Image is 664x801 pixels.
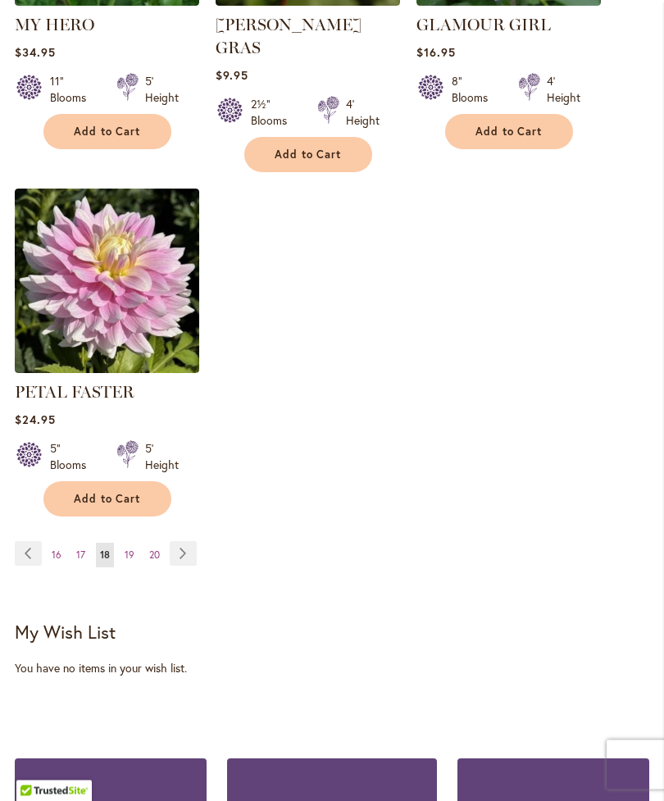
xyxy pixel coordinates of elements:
[100,549,110,562] span: 18
[74,125,141,139] span: Add to Cart
[216,16,362,58] a: [PERSON_NAME] GRAS
[15,383,134,403] a: PETAL FASTER
[15,362,199,377] a: PETAL FASTER
[125,549,134,562] span: 19
[48,544,66,568] a: 16
[145,544,164,568] a: 20
[52,549,61,562] span: 16
[15,661,649,677] div: You have no items in your wish list.
[547,74,580,107] div: 4' Height
[244,138,372,173] button: Add to Cart
[12,743,58,789] iframe: Launch Accessibility Center
[15,189,199,374] img: PETAL FASTER
[145,441,179,474] div: 5' Height
[445,115,573,150] button: Add to Cart
[275,148,342,162] span: Add to Cart
[15,16,94,35] a: MY HERO
[15,45,56,61] span: $34.95
[452,74,498,107] div: 8" Blooms
[416,16,551,35] a: GLAMOUR GIRL
[216,68,248,84] span: $9.95
[43,115,171,150] button: Add to Cart
[145,74,179,107] div: 5' Height
[475,125,543,139] span: Add to Cart
[76,549,85,562] span: 17
[43,482,171,517] button: Add to Cart
[149,549,160,562] span: 20
[50,74,97,107] div: 11" Blooms
[346,97,380,130] div: 4' Height
[251,97,298,130] div: 2½" Blooms
[121,544,139,568] a: 19
[416,45,456,61] span: $16.95
[74,493,141,507] span: Add to Cart
[50,441,97,474] div: 5" Blooms
[72,544,89,568] a: 17
[15,621,116,644] strong: My Wish List
[15,412,56,428] span: $24.95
